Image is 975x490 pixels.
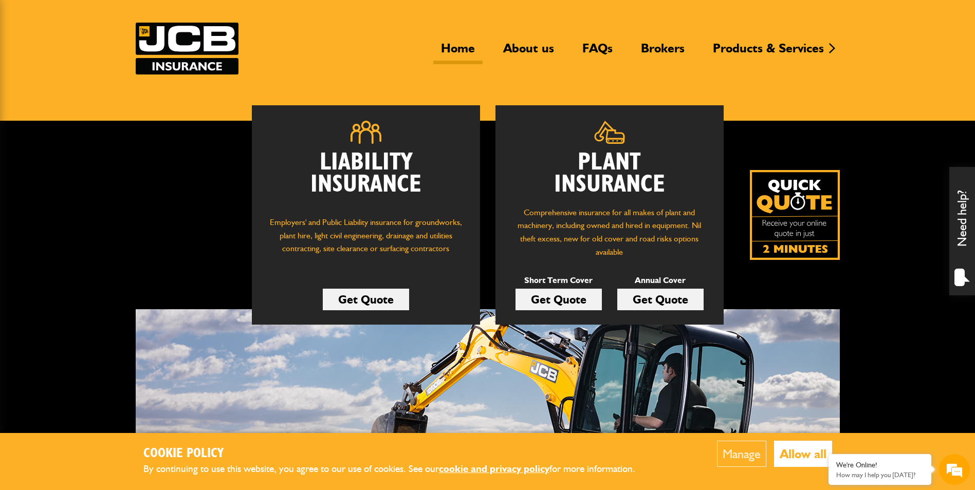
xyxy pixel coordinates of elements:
[143,461,652,477] p: By continuing to use this website, you agree to our use of cookies. See our for more information.
[750,170,840,260] a: Get your insurance quote isn just 2-minutes
[516,289,602,310] a: Get Quote
[323,289,409,310] a: Get Quote
[143,446,652,462] h2: Cookie Policy
[575,41,620,64] a: FAQs
[511,152,708,196] h2: Plant Insurance
[633,41,692,64] a: Brokers
[774,441,832,467] button: Allow all
[13,186,188,308] textarea: Type your message and hit 'Enter'
[267,152,465,206] h2: Liability Insurance
[617,289,704,310] a: Get Quote
[136,23,238,74] a: JCB Insurance Services
[439,463,549,475] a: cookie and privacy policy
[495,41,562,64] a: About us
[516,274,602,287] p: Short Term Cover
[705,41,832,64] a: Products & Services
[136,23,238,74] img: JCB Insurance Services logo
[949,167,975,295] div: Need help?
[13,125,188,148] input: Enter your email address
[511,206,708,258] p: Comprehensive insurance for all makes of plant and machinery, including owned and hired in equipm...
[13,156,188,178] input: Enter your phone number
[750,170,840,260] img: Quick Quote
[53,58,173,71] div: Chat with us now
[836,461,924,469] div: We're Online!
[617,274,704,287] p: Annual Cover
[433,41,483,64] a: Home
[836,471,924,479] p: How may I help you today?
[17,57,43,71] img: d_20077148190_company_1631870298795_20077148190
[267,216,465,265] p: Employers' and Public Liability insurance for groundworks, plant hire, light civil engineering, d...
[13,95,188,118] input: Enter your last name
[717,441,766,467] button: Manage
[169,5,193,30] div: Minimize live chat window
[140,316,187,330] em: Start Chat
